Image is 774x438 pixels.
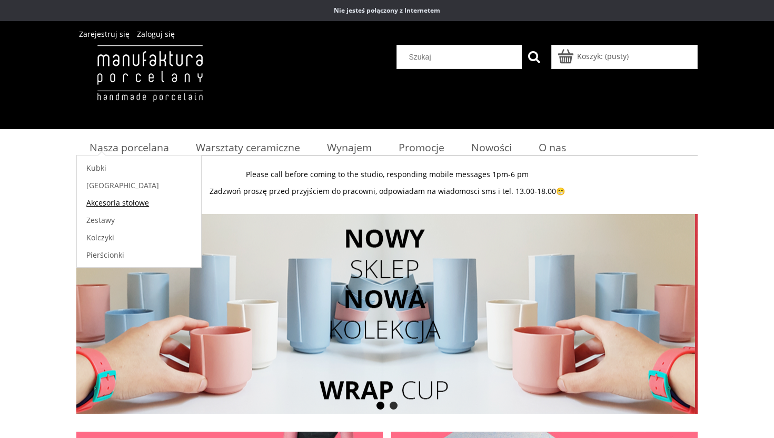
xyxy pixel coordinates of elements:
[458,137,525,158] a: Nowości
[539,140,566,154] span: O nas
[471,140,512,154] span: Nowości
[522,45,546,69] button: Szukaj
[183,137,314,158] a: Warsztaty ceramiczne
[605,51,629,61] b: (pusty)
[76,45,223,124] img: Manufaktura Porcelany
[76,137,183,158] a: Nasza porcelana
[577,51,603,61] span: Koszyk:
[401,45,522,69] input: Szukaj w sklepie
[327,140,372,154] span: Wynajem
[385,137,458,158] a: Promocje
[559,51,629,61] a: Produkty w koszyku 0. Przejdź do koszyka
[79,29,130,39] a: Zarejestruj się
[314,137,385,158] a: Wynajem
[525,137,580,158] a: O nas
[90,140,169,154] span: Nasza porcelana
[196,140,300,154] span: Warsztaty ceramiczne
[76,187,698,196] p: Zadzwoń proszę przed przyjściem do pracowni, odpowiadam na wiadomosci sms i tel. 13.00-18.00😁
[137,29,175,39] a: Zaloguj się
[399,140,444,154] span: Promocje
[76,170,698,179] p: Please call before coming to the studio, responding mobile messages 1pm-6 pm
